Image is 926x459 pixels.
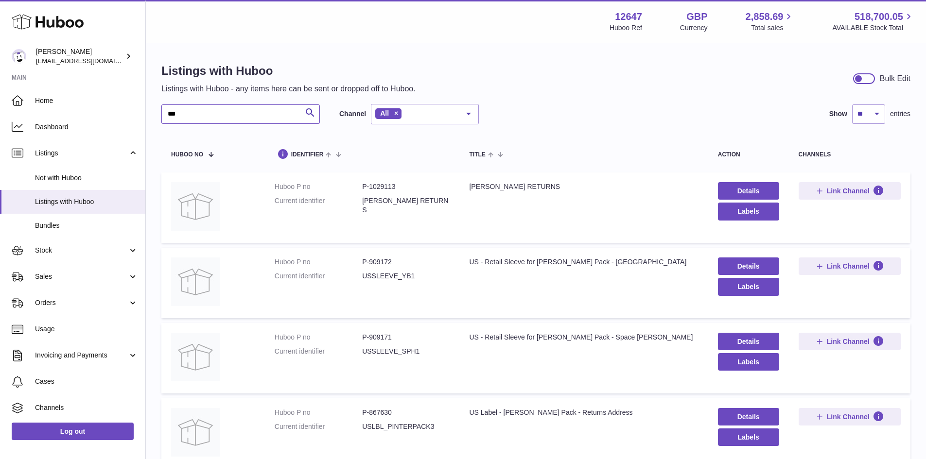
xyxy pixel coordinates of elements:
[275,347,362,356] dt: Current identifier
[171,408,220,457] img: US Label - Pinter Pack - Returns Address
[362,422,450,431] dd: USLBL_PINTERPACK3
[275,196,362,215] dt: Current identifier
[718,257,779,275] a: Details
[12,423,134,440] a: Log out
[380,109,389,117] span: All
[718,353,779,371] button: Labels
[615,10,642,23] strong: 12647
[799,182,901,200] button: Link Channel
[799,333,901,350] button: Link Channel
[362,408,450,417] dd: P-867630
[35,377,138,386] span: Cases
[35,197,138,206] span: Listings with Huboo
[36,57,143,65] span: [EMAIL_ADDRESS][DOMAIN_NAME]
[161,63,416,79] h1: Listings with Huboo
[275,272,362,281] dt: Current identifier
[751,23,794,33] span: Total sales
[35,246,128,255] span: Stock
[718,152,779,158] div: action
[610,23,642,33] div: Huboo Ref
[12,49,26,64] img: internalAdmin-12647@internal.huboo.com
[718,203,779,220] button: Labels
[35,272,128,281] span: Sales
[718,278,779,295] button: Labels
[362,347,450,356] dd: USSLEEVE_SPH1
[832,10,914,33] a: 518,700.05 AVAILABLE Stock Total
[171,257,220,306] img: US - Retail Sleeve for Pinter Pack - Bigmouth
[362,333,450,342] dd: P-909171
[291,152,324,158] span: identifier
[362,196,450,215] dd: [PERSON_NAME] RETURNS
[161,84,416,94] p: Listings with Huboo - any items here can be sent or dropped off to Huboo.
[799,152,901,158] div: channels
[275,182,362,191] dt: Huboo P no
[718,428,779,446] button: Labels
[362,272,450,281] dd: USSLEEVE_YB1
[171,182,220,231] img: PINTER RETURNS
[718,182,779,200] a: Details
[746,10,784,23] span: 2,858.69
[469,333,698,342] div: US - Retail Sleeve for [PERSON_NAME] Pack - Space [PERSON_NAME]
[855,10,903,23] span: 518,700.05
[35,122,138,132] span: Dashboard
[827,187,870,195] span: Link Channel
[35,298,128,307] span: Orders
[171,333,220,381] img: US - Retail Sleeve for Pinter Pack - Space Hopper
[746,10,795,33] a: 2,858.69 Total sales
[469,257,698,267] div: US - Retail Sleeve for [PERSON_NAME] Pack - [GEOGRAPHIC_DATA]
[171,152,203,158] span: Huboo no
[890,109,910,119] span: entries
[829,109,847,119] label: Show
[469,408,698,417] div: US Label - [PERSON_NAME] Pack - Returns Address
[35,221,138,230] span: Bundles
[362,257,450,267] dd: P-909172
[35,324,138,334] span: Usage
[680,23,708,33] div: Currency
[827,337,870,346] span: Link Channel
[36,47,123,66] div: [PERSON_NAME]
[469,182,698,191] div: [PERSON_NAME] RETURNS
[35,403,138,412] span: Channels
[275,422,362,431] dt: Current identifier
[35,351,128,360] span: Invoicing and Payments
[339,109,366,119] label: Channel
[469,152,485,158] span: title
[686,10,707,23] strong: GBP
[799,257,901,275] button: Link Channel
[35,96,138,105] span: Home
[275,408,362,417] dt: Huboo P no
[35,149,128,158] span: Listings
[718,333,779,350] a: Details
[275,257,362,267] dt: Huboo P no
[362,182,450,191] dd: P-1029113
[827,262,870,271] span: Link Channel
[827,412,870,421] span: Link Channel
[799,408,901,425] button: Link Channel
[718,408,779,425] a: Details
[35,173,138,183] span: Not with Huboo
[832,23,914,33] span: AVAILABLE Stock Total
[275,333,362,342] dt: Huboo P no
[880,73,910,84] div: Bulk Edit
